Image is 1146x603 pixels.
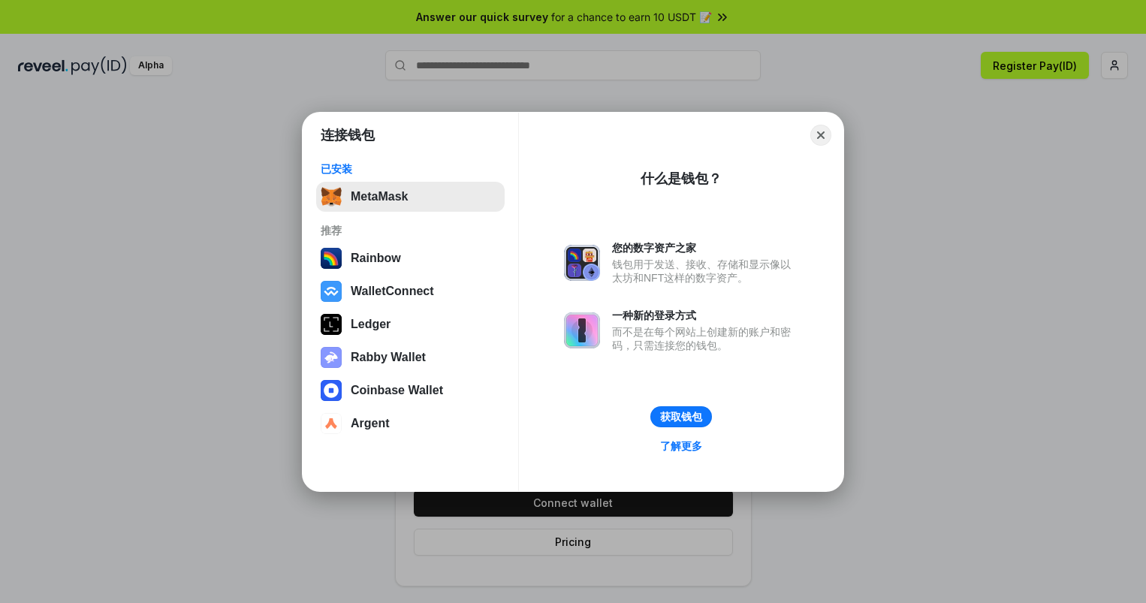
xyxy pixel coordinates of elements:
button: Rainbow [316,243,505,273]
div: 推荐 [321,224,500,237]
img: svg+xml,%3Csvg%20width%3D%2228%22%20height%3D%2228%22%20viewBox%3D%220%200%2028%2028%22%20fill%3D... [321,380,342,401]
img: svg+xml,%3Csvg%20xmlns%3D%22http%3A%2F%2Fwww.w3.org%2F2000%2Fsvg%22%20fill%3D%22none%22%20viewBox... [564,245,600,281]
div: 获取钱包 [660,410,702,424]
div: WalletConnect [351,285,434,298]
button: Rabby Wallet [316,342,505,372]
button: Close [810,125,831,146]
img: svg+xml,%3Csvg%20xmlns%3D%22http%3A%2F%2Fwww.w3.org%2F2000%2Fsvg%22%20width%3D%2228%22%20height%3... [321,314,342,335]
button: MetaMask [316,182,505,212]
img: svg+xml,%3Csvg%20xmlns%3D%22http%3A%2F%2Fwww.w3.org%2F2000%2Fsvg%22%20fill%3D%22none%22%20viewBox... [564,312,600,348]
h1: 连接钱包 [321,126,375,144]
div: 而不是在每个网站上创建新的账户和密码，只需连接您的钱包。 [612,325,798,352]
div: Rabby Wallet [351,351,426,364]
div: 钱包用于发送、接收、存储和显示像以太坊和NFT这样的数字资产。 [612,258,798,285]
div: Ledger [351,318,391,331]
div: 什么是钱包？ [641,170,722,188]
img: svg+xml,%3Csvg%20xmlns%3D%22http%3A%2F%2Fwww.w3.org%2F2000%2Fsvg%22%20fill%3D%22none%22%20viewBox... [321,347,342,368]
button: Coinbase Wallet [316,375,505,406]
div: Rainbow [351,252,401,265]
button: WalletConnect [316,276,505,306]
div: 已安装 [321,162,500,176]
button: 获取钱包 [650,406,712,427]
div: Coinbase Wallet [351,384,443,397]
img: svg+xml,%3Csvg%20width%3D%2228%22%20height%3D%2228%22%20viewBox%3D%220%200%2028%2028%22%20fill%3D... [321,281,342,302]
button: Argent [316,409,505,439]
button: Ledger [316,309,505,339]
img: svg+xml,%3Csvg%20width%3D%22120%22%20height%3D%22120%22%20viewBox%3D%220%200%20120%20120%22%20fil... [321,248,342,269]
img: svg+xml,%3Csvg%20fill%3D%22none%22%20height%3D%2233%22%20viewBox%3D%220%200%2035%2033%22%20width%... [321,186,342,207]
div: 了解更多 [660,439,702,453]
div: MetaMask [351,190,408,204]
img: svg+xml,%3Csvg%20width%3D%2228%22%20height%3D%2228%22%20viewBox%3D%220%200%2028%2028%22%20fill%3D... [321,413,342,434]
div: 一种新的登录方式 [612,309,798,322]
div: 您的数字资产之家 [612,241,798,255]
a: 了解更多 [651,436,711,456]
div: Argent [351,417,390,430]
